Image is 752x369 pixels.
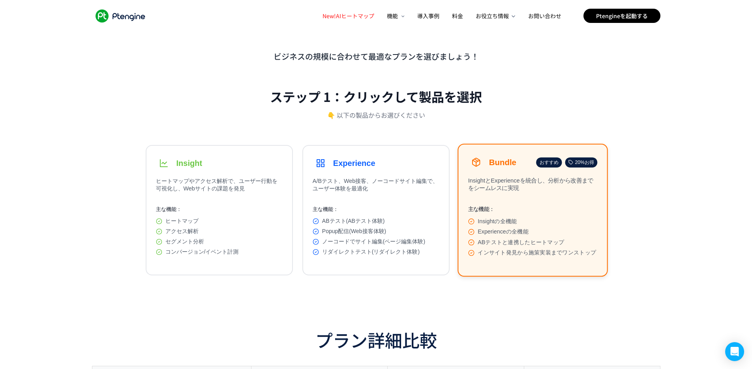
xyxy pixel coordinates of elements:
[313,177,439,196] p: A/Bテスト、Web接客、ノーコードサイト編集で、ユーザー体験を最適化
[156,177,283,196] p: ヒートマップやアクセス解析で、ユーザー行動を可視化し、Webサイトの課題を発見
[528,12,561,20] span: お問い合わせ
[323,12,336,20] span: New!
[322,249,420,256] span: リダイレクトテスト(リダイレクト体験)
[156,206,283,213] p: 主な機能：
[146,51,607,62] p: ビジネスの規模に合わせて最適なプランを選びましょう！
[458,144,608,277] button: Bundleおすすめ20%お得InsightとExperienceを統合し、分析から改善までをシームレスに実現主な機能：Insightの全機能Experienceの全機能ABテストと連携したヒー...
[478,239,564,246] span: ABテストと連携したヒートマップ
[583,9,660,23] a: Ptengineを起動する
[725,342,744,361] div: Open Intercom Messenger
[327,110,425,120] p: 👇 以下の製品からお選びください
[536,157,562,168] div: おすすめ
[270,87,482,105] h2: ステップ 1：クリックして製品を選択
[489,158,516,167] h3: Bundle
[417,12,439,20] span: 導入事例
[478,249,596,256] span: インサイト発見から施策実装までワンストップ
[323,12,374,20] span: AIヒートマップ
[478,218,517,225] span: Insightの全機能
[302,145,450,275] button: ExperienceA/Bテスト、Web接客、ノーコードサイト編集で、ユーザー体験を最適化主な機能：ABテスト(ABテスト体験)Popup配信(Web接客体験)ノーコードでサイト編集(ページ編集...
[165,249,239,256] span: コンバージョン/イベント計測
[165,218,199,225] span: ヒートマップ
[468,206,598,213] p: 主な機能：
[452,12,463,20] span: 料金
[476,12,510,20] span: お役立ち情報
[333,159,375,168] h3: Experience
[165,238,204,245] span: セグメント分析
[92,329,660,350] h3: プラン詳細比較
[176,159,203,168] h3: Insight
[565,157,598,168] div: 20%お得
[387,12,399,20] span: 機能
[322,228,386,235] span: Popup配信(Web接客体験)
[322,238,425,245] span: ノーコードでサイト編集(ページ編集体験)
[146,145,293,275] button: Insightヒートマップやアクセス解析で、ユーザー行動を可視化し、Webサイトの課題を発見主な機能：ヒートマップアクセス解析セグメント分析コンバージョン/イベント計測
[322,218,385,225] span: ABテスト(ABテスト体験)
[313,206,439,213] p: 主な機能：
[468,177,598,196] p: InsightとExperienceを統合し、分析から改善までをシームレスに実現
[165,228,199,235] span: アクセス解析
[478,228,529,235] span: Experienceの全機能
